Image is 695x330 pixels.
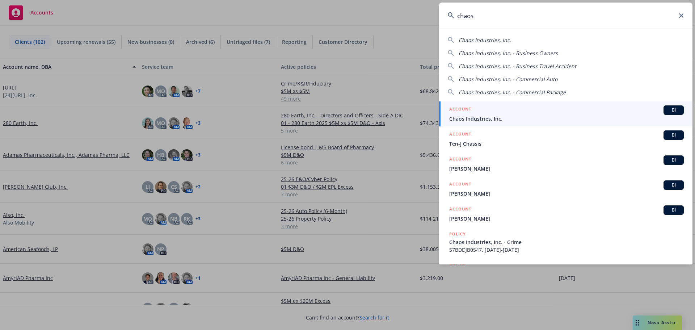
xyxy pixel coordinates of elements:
span: Chaos Industries, Inc. - Commercial Package [459,89,566,96]
span: BI [666,132,681,138]
a: ACCOUNTBI[PERSON_NAME] [439,151,692,176]
h5: POLICY [449,262,466,269]
a: ACCOUNTBITen-J Chassis [439,126,692,151]
span: BI [666,107,681,113]
a: ACCOUNTBI[PERSON_NAME] [439,176,692,201]
span: 57BDDJB0547, [DATE]-[DATE] [449,246,684,254]
a: ACCOUNTBIChaos Industries, Inc. [439,101,692,126]
span: Chaos Industries, Inc. - Business Owners [459,50,558,57]
span: BI [666,157,681,163]
h5: ACCOUNT [449,130,471,139]
span: BI [666,182,681,188]
span: [PERSON_NAME] [449,190,684,197]
a: POLICY [439,258,692,289]
span: BI [666,207,681,213]
input: Search... [439,3,692,29]
span: Ten-J Chassis [449,140,684,147]
a: ACCOUNTBI[PERSON_NAME] [439,201,692,226]
span: Chaos Industries, Inc. - Business Travel Accident [459,63,576,70]
span: Chaos Industries, Inc. - Crime [449,238,684,246]
span: Chaos Industries, Inc. [459,37,511,43]
span: Chaos Industries, Inc. [449,115,684,122]
span: [PERSON_NAME] [449,215,684,222]
h5: POLICY [449,230,466,238]
span: Chaos Industries, Inc. - Commercial Auto [459,76,557,83]
h5: ACCOUNT [449,205,471,214]
h5: ACCOUNT [449,155,471,164]
span: [PERSON_NAME] [449,165,684,172]
h5: ACCOUNT [449,105,471,114]
a: POLICYChaos Industries, Inc. - Crime57BDDJB0547, [DATE]-[DATE] [439,226,692,258]
h5: ACCOUNT [449,180,471,189]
